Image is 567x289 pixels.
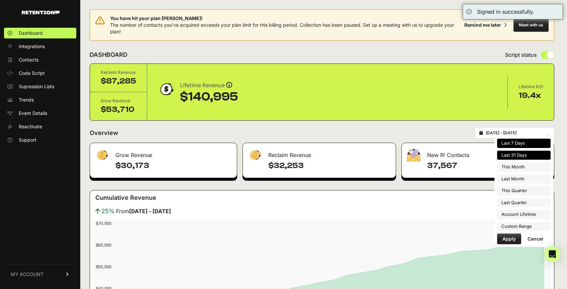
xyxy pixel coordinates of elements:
[90,128,118,138] h2: Overview
[4,28,76,38] a: Dashboard
[19,137,36,143] span: Support
[4,121,76,132] a: Reactivate
[4,68,76,79] a: Code Script
[497,174,551,184] li: Last Month
[4,264,76,284] a: MY ACCOUNT
[19,30,43,36] span: Dashboard
[101,76,136,87] div: $87,285
[19,110,47,117] span: Event Details
[4,81,76,92] a: Supression Lists
[462,19,509,31] button: Remind me later
[522,234,549,244] button: Cancel
[19,43,45,50] span: Integrations
[407,149,420,161] img: fa-envelope-19ae18322b30453b285274b1b8af3d052b27d846a4fbe8435d1a52b978f639a2.png
[477,8,534,16] div: Signed in successfully.
[101,98,136,104] div: Grow Revenue
[505,51,537,59] span: Script status
[243,143,396,163] div: Reclaim Revenue
[497,198,551,207] li: Last Quarter
[4,95,76,105] a: Trends
[90,50,127,59] h2: DASHBOARD
[180,81,238,90] div: Lifetime Revenue
[518,90,543,101] div: 19.4x
[110,15,462,22] span: You have hit your plan [PERSON_NAME]!
[101,69,136,76] div: Reclaim Revenue
[95,149,109,162] img: fa-dollar-13500eef13a19c4ab2b9ed9ad552e47b0d9fc28b02b83b90ba0e00f96d6372e9.png
[497,151,551,160] li: Last 31 Days
[497,139,551,148] li: Last 7 Days
[4,135,76,145] a: Support
[115,160,231,171] h4: $30,173
[22,11,60,14] img: Retention.com
[19,83,54,90] span: Supression Lists
[427,160,549,171] h4: 37,567
[19,123,42,130] span: Reactivate
[402,143,554,163] div: New R! Contacts
[544,246,560,262] div: Open Intercom Messenger
[90,143,237,163] div: Grow Revenue
[4,41,76,52] a: Integrations
[11,271,43,278] span: MY ACCOUNT
[110,22,454,34] span: The number of contacts you've acquired exceeds your plan limit for this billing period. Collectio...
[464,22,501,28] div: Remind me later
[497,222,551,231] li: Custom Range
[4,54,76,65] a: Contacts
[513,18,549,32] button: Meet with us
[19,56,38,63] span: Contacts
[497,234,521,244] button: Apply
[518,84,543,90] div: Lifetime ROI
[268,160,390,171] h4: $32,253
[19,70,45,77] span: Code Script
[129,208,171,214] strong: [DATE] - [DATE]
[96,264,111,269] text: $50,000
[116,207,171,215] span: From
[497,186,551,195] li: This Quarter
[101,104,136,115] div: $53,710
[497,210,551,219] li: Account Lifetime
[180,90,238,104] div: $140,995
[95,193,156,202] h3: Cumulative Revenue
[248,149,262,162] img: fa-dollar-13500eef13a19c4ab2b9ed9ad552e47b0d9fc28b02b83b90ba0e00f96d6372e9.png
[19,97,34,103] span: Trends
[101,206,115,216] span: 25%
[497,162,551,172] li: This Month
[158,81,175,98] img: dollar-coin-05c43ed7efb7bc0c12610022525b4bbbb207c7efeef5aecc26f025e68dcafac9.png
[4,108,76,119] a: Event Details
[96,221,111,226] text: $70,000
[96,243,111,248] text: $60,000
